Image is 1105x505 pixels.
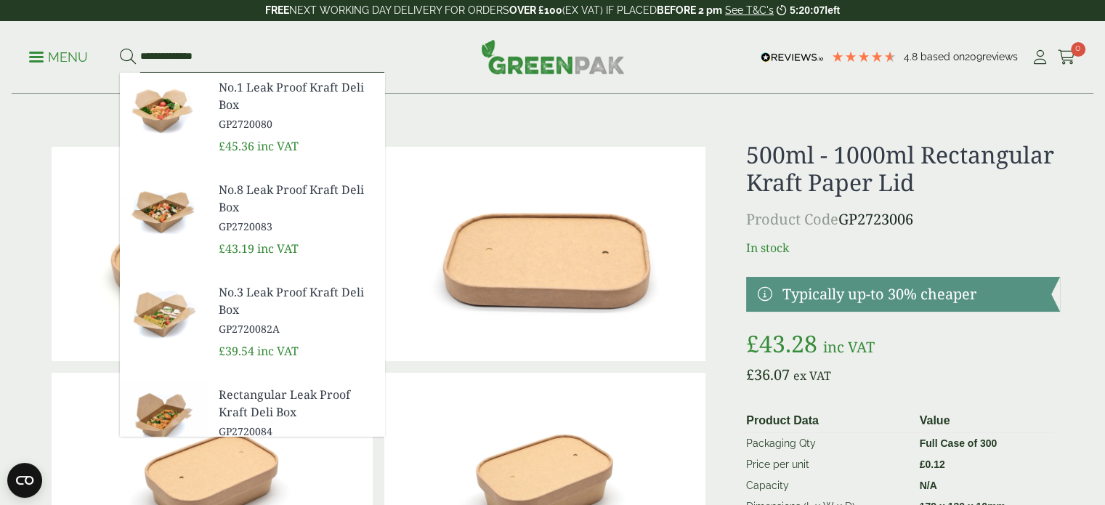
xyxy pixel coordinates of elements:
a: 0 [1058,47,1076,68]
th: Value [914,409,1054,433]
span: 4.8 [904,51,920,62]
h1: 500ml - 1000ml Rectangular Kraft Paper Lid [746,141,1059,197]
span: inc VAT [257,241,299,256]
img: GP2720084 [120,380,207,450]
strong: BEFORE 2 pm [657,4,722,16]
p: GP2723006 [746,209,1059,230]
img: 2723006 Paper Lid For Rectangular Kraft Bowl V2.jpg [384,147,705,361]
span: 0 [1071,42,1085,57]
img: GP2720080 [120,73,207,142]
span: No.3 Leak Proof Kraft Deli Box [219,283,373,318]
span: 5:20:07 [790,4,825,16]
span: £ [746,365,754,384]
strong: OVER £100 [509,4,562,16]
img: GP2720083 [120,175,207,245]
span: Product Code [746,209,838,229]
span: GP2720082A [219,321,373,336]
span: GP2720083 [219,219,373,234]
span: 209 [965,51,982,62]
i: Cart [1058,50,1076,65]
bdi: 43.28 [746,328,817,359]
strong: FREE [265,4,289,16]
span: £39.54 [219,343,254,359]
p: In stock [746,239,1059,256]
span: £ [920,458,926,470]
span: £ [746,328,759,359]
bdi: 0.12 [920,458,945,470]
span: GP2720080 [219,116,373,132]
span: £45.36 [219,138,254,154]
td: Price per unit [740,454,913,475]
a: No.8 Leak Proof Kraft Deli Box GP2720083 [219,181,373,234]
a: Menu [29,49,88,63]
strong: N/A [920,480,937,491]
button: Open CMP widget [7,463,42,498]
span: ex VAT [793,368,831,384]
span: reviews [982,51,1018,62]
span: inc VAT [257,138,299,154]
img: GreenPak Supplies [481,39,625,74]
img: 2723006 Paper Lid For Rectangular Kraft Bowl V1 [52,147,373,361]
a: No.1 Leak Proof Kraft Deli Box GP2720080 [219,78,373,132]
p: Menu [29,49,88,66]
span: GP2720084 [219,424,373,439]
div: 4.78 Stars [831,50,896,63]
span: £43.19 [219,241,254,256]
span: No.1 Leak Proof Kraft Deli Box [219,78,373,113]
a: Rectangular Leak Proof Kraft Deli Box GP2720084 [219,386,373,439]
i: My Account [1031,50,1049,65]
span: left [825,4,840,16]
td: Capacity [740,475,913,496]
bdi: 36.07 [746,365,790,384]
span: Rectangular Leak Proof Kraft Deli Box [219,386,373,421]
span: inc VAT [823,337,875,357]
strong: Full Case of 300 [920,437,997,449]
img: REVIEWS.io [761,52,824,62]
th: Product Data [740,409,913,433]
img: GP2720082A [120,278,207,347]
td: Packaging Qty [740,432,913,454]
span: No.8 Leak Proof Kraft Deli Box [219,181,373,216]
span: Based on [920,51,965,62]
a: See T&C's [725,4,774,16]
a: No.3 Leak Proof Kraft Deli Box GP2720082A [219,283,373,336]
span: inc VAT [257,343,299,359]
